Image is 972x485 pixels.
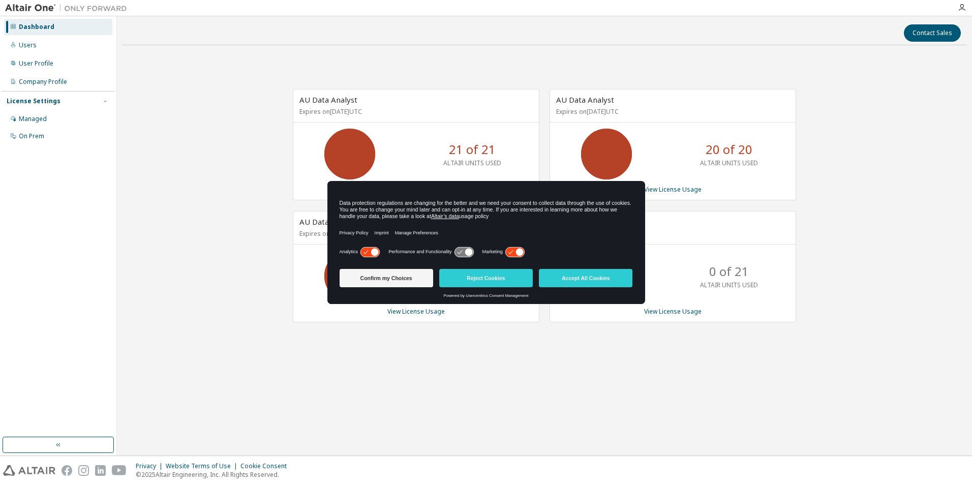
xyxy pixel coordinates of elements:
[700,281,758,289] p: ALTAIR UNITS USED
[240,462,293,470] div: Cookie Consent
[19,78,67,86] div: Company Profile
[166,462,240,470] div: Website Terms of Use
[299,95,357,105] span: AU Data Analyst
[709,263,749,280] p: 0 of 21
[62,465,72,476] img: facebook.svg
[19,23,54,31] div: Dashboard
[904,24,961,42] button: Contact Sales
[7,97,60,105] div: License Settings
[556,95,614,105] span: AU Data Analyst
[5,3,132,13] img: Altair One
[299,229,530,238] p: Expires on [DATE] UTC
[556,107,787,116] p: Expires on [DATE] UTC
[19,41,37,49] div: Users
[112,465,127,476] img: youtube.svg
[3,465,55,476] img: altair_logo.svg
[449,141,496,158] p: 21 of 21
[556,229,787,238] p: Expires on [DATE] UTC
[700,159,758,167] p: ALTAIR UNITS USED
[19,132,44,140] div: On Prem
[644,307,702,316] a: View License Usage
[78,465,89,476] img: instagram.svg
[136,470,293,479] p: © 2025 Altair Engineering, Inc. All Rights Reserved.
[19,115,47,123] div: Managed
[644,185,702,194] a: View License Usage
[136,462,166,470] div: Privacy
[706,141,752,158] p: 20 of 20
[19,59,53,68] div: User Profile
[299,107,530,116] p: Expires on [DATE] UTC
[443,159,501,167] p: ALTAIR UNITS USED
[387,307,445,316] a: View License Usage
[299,217,357,227] span: AU Data Analyst
[95,465,106,476] img: linkedin.svg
